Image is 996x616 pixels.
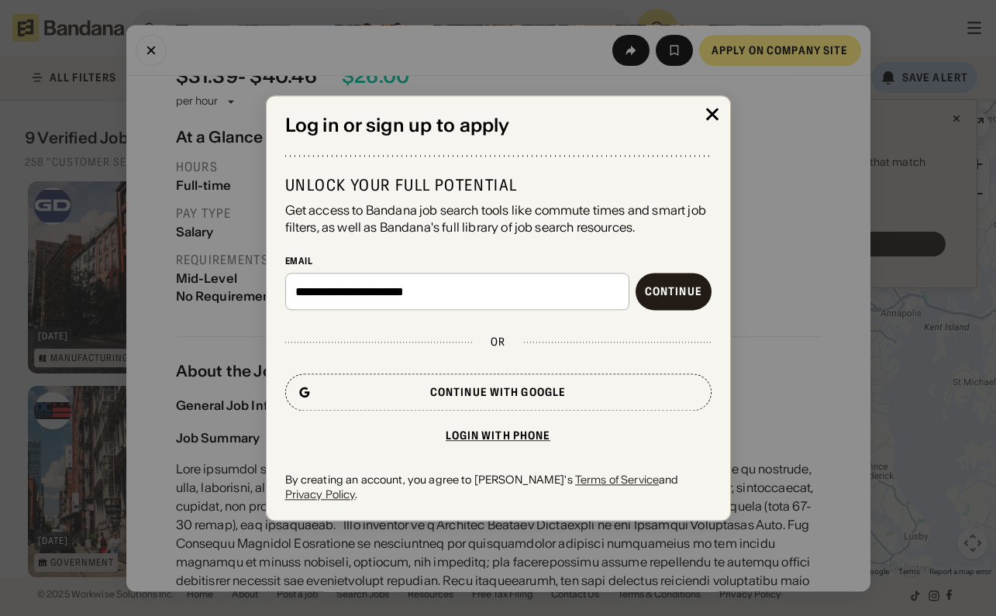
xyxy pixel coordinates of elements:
[575,473,659,487] a: Terms of Service
[645,287,702,298] div: Continue
[430,387,566,398] div: Continue with Google
[491,336,505,349] div: or
[285,201,712,236] div: Get access to Bandana job search tools like commute times and smart job filters, as well as Banda...
[285,255,712,267] div: Email
[285,175,712,195] div: Unlock your full potential
[446,431,551,442] div: Login with phone
[285,473,712,501] div: By creating an account, you agree to [PERSON_NAME]'s and .
[285,115,712,137] div: Log in or sign up to apply
[285,487,356,501] a: Privacy Policy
